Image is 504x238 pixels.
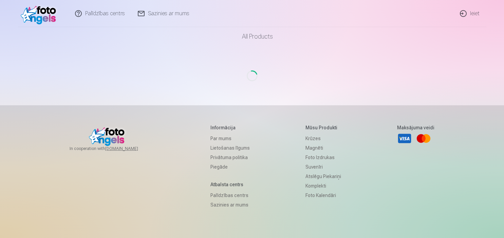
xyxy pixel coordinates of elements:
[210,200,250,210] a: Sazinies ar mums
[416,131,431,146] a: Mastercard
[397,124,434,131] h5: Maksājuma veidi
[210,153,250,162] a: Privātuma politika
[223,27,281,46] a: All products
[305,191,341,200] a: Foto kalendāri
[210,181,250,188] h5: Atbalsta centrs
[305,124,341,131] h5: Mūsu produkti
[305,153,341,162] a: Foto izdrukas
[305,181,341,191] a: Komplekti
[210,191,250,200] a: Palīdzības centrs
[305,162,341,172] a: Suvenīri
[397,131,412,146] a: Visa
[21,3,60,24] img: /v1
[210,124,250,131] h5: Informācija
[305,143,341,153] a: Magnēti
[210,162,250,172] a: Piegāde
[210,143,250,153] a: Lietošanas līgums
[105,146,154,151] a: [DOMAIN_NAME]
[305,134,341,143] a: Krūzes
[210,134,250,143] a: Par mums
[70,146,154,151] span: In cooperation with
[305,172,341,181] a: Atslēgu piekariņi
